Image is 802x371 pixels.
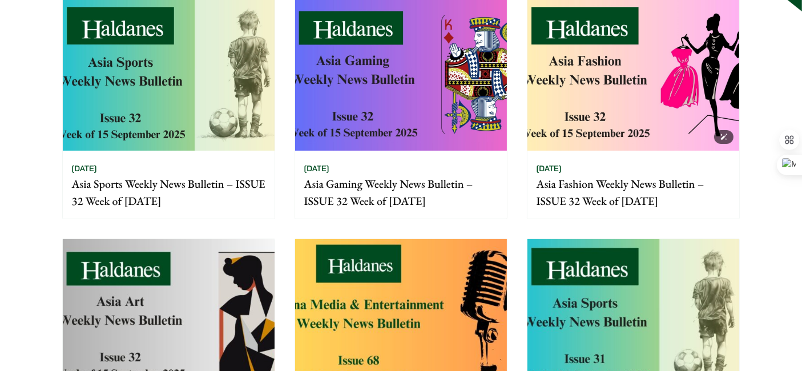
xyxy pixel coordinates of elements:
p: Asia Sports Weekly News Bulletin – ISSUE 32 Week of [DATE] [72,175,265,209]
p: Asia Fashion Weekly News Bulletin – ISSUE 32 Week of [DATE] [537,175,730,209]
time: [DATE] [537,163,562,174]
time: [DATE] [72,163,97,174]
time: [DATE] [304,163,329,174]
p: Asia Gaming Weekly News Bulletin – ISSUE 32 Week of [DATE] [304,175,498,209]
